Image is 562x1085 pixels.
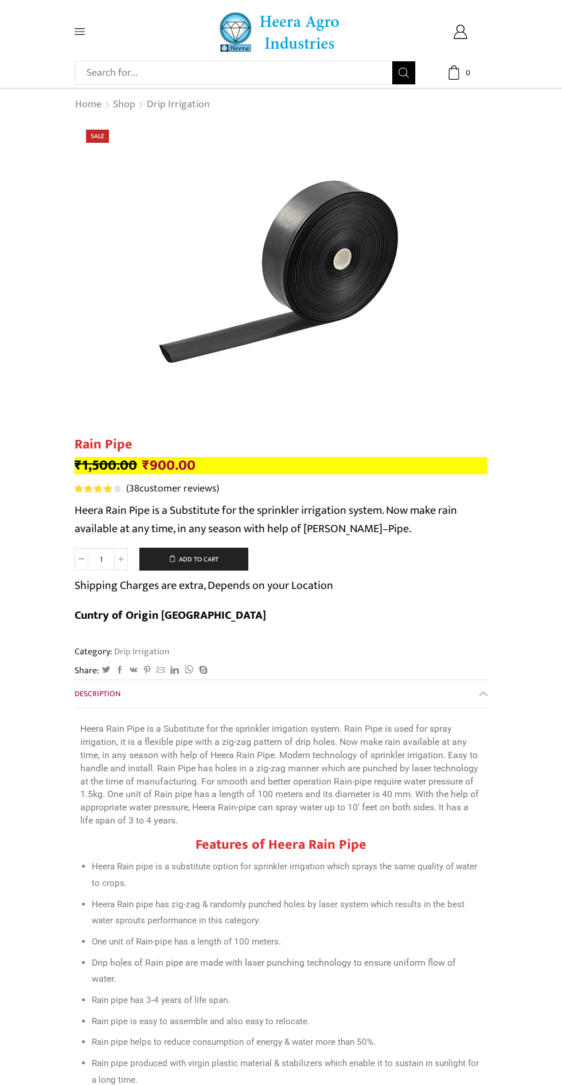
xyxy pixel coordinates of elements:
[75,501,457,538] span: Heera Rain Pipe is a Substitute for the sprinkler irrigation system. Now make rain available at a...
[75,576,333,595] p: Shipping Charges are extra, Depends on your Location
[75,680,487,708] a: Description
[129,480,139,497] span: 38
[75,97,210,112] nav: Breadcrumb
[138,121,424,408] img: Heera Rain Pipe
[92,955,482,988] li: Drip holes of Rain pipe are made with laser punching technology to ensure uniform flow of water.
[75,687,120,700] span: Description
[92,936,281,947] span: One unit of Rain-pipe has a length of 100 meters.
[392,61,415,84] button: Search button
[86,130,109,143] span: Sale
[75,485,123,493] span: 38
[75,97,102,112] a: Home
[196,833,366,856] span: Features of Heera Rain Pipe
[75,454,82,477] span: ₹
[92,1037,376,1047] span: Rain pipe helps to reduce consumption of energy & water more than 50%.
[112,97,136,112] a: Shop
[75,664,99,677] span: Share:
[75,485,113,493] span: Rated out of 5 based on customer ratings
[142,454,196,477] bdi: 900.00
[75,645,170,658] span: Category:
[112,644,170,659] a: Drip Irrigation
[92,1016,310,1027] span: Rain pipe is easy to assemble and also easy to relocate.
[139,548,248,571] button: Add to cart
[92,995,230,1005] span: Rain pipe has 3-4 years of life span.
[142,454,150,477] span: ₹
[80,723,479,825] span: Heera Rain Pipe is a Substitute for the sprinkler irrigation system. Rain Pipe is used for spray ...
[126,482,219,497] a: (38customer reviews)
[75,485,121,493] div: Rated 4.13 out of 5
[92,899,465,926] span: Heera Rain pipe has zig-zag & randomly punched holes by laser system which results in the best wa...
[146,97,210,112] a: Drip Irrigation
[462,67,473,79] span: 0
[75,454,137,477] bdi: 1,500.00
[75,436,487,453] h1: Rain Pipe
[92,861,477,888] span: Heera Rain pipe is a substitute option for sprinkler irrigation which sprays the same quality of ...
[92,1058,479,1085] span: Rain pipe produced with virgin plastic material & stabilizers which enable it to sustain in sunli...
[75,606,266,625] b: Cuntry of Origin [GEOGRAPHIC_DATA]
[81,61,392,84] input: Search for...
[433,65,487,80] a: 0
[88,548,114,570] input: Product quantity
